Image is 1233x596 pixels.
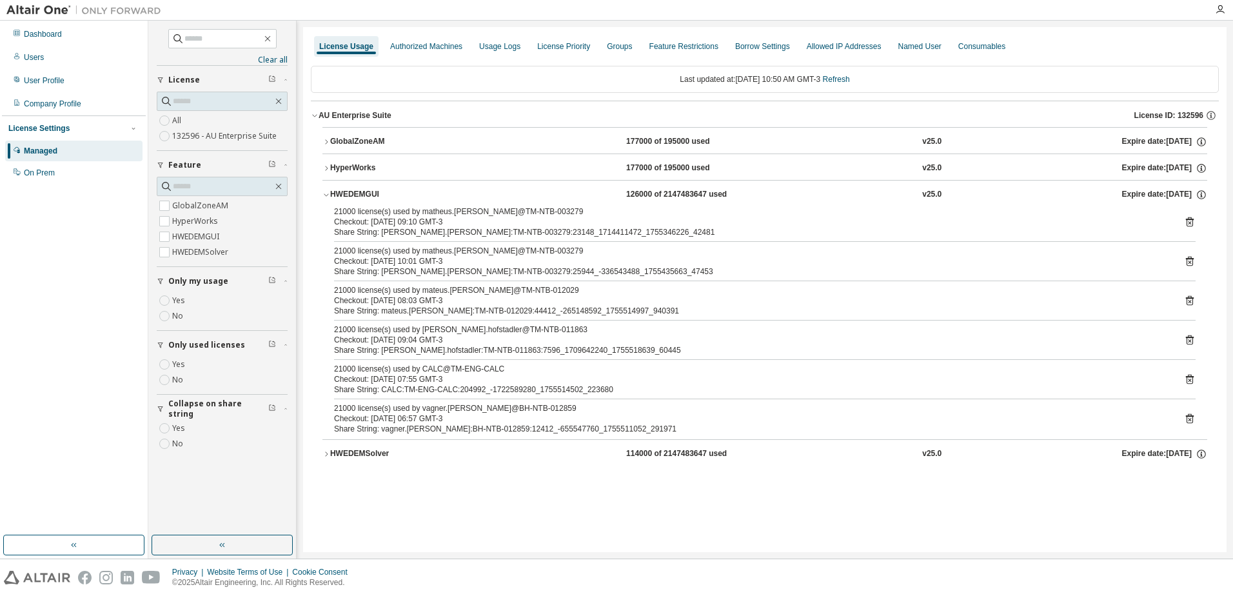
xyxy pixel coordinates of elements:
[922,448,942,460] div: v25.0
[330,189,446,201] div: HWEDEMGUI
[268,160,276,170] span: Clear filter
[24,52,44,63] div: Users
[172,128,279,144] label: 132596 - AU Enterprise Suite
[157,395,288,423] button: Collapse on share string
[24,75,64,86] div: User Profile
[172,372,186,388] label: No
[268,340,276,350] span: Clear filter
[334,227,1165,237] div: Share String: [PERSON_NAME].[PERSON_NAME]:TM-NTB-003279:23148_1714411472_1755346226_42481
[334,424,1165,434] div: Share String: vagner.[PERSON_NAME]:BH-NTB-012859:12412_-655547760_1755511052_291971
[168,276,228,286] span: Only my usage
[172,244,231,260] label: HWEDEMSolver
[322,181,1207,209] button: HWEDEMGUI126000 of 2147483647 usedv25.0Expire date:[DATE]
[334,413,1165,424] div: Checkout: [DATE] 06:57 GMT-3
[172,421,188,436] label: Yes
[172,436,186,452] label: No
[168,75,200,85] span: License
[1134,110,1203,121] span: License ID: 132596
[922,163,942,174] div: v25.0
[319,110,391,121] div: AU Enterprise Suite
[626,189,742,201] div: 126000 of 2147483647 used
[24,168,55,178] div: On Prem
[172,567,207,577] div: Privacy
[823,75,850,84] a: Refresh
[390,41,462,52] div: Authorized Machines
[99,571,113,584] img: instagram.svg
[537,41,590,52] div: License Priority
[479,41,520,52] div: Usage Logs
[330,136,446,148] div: GlobalZoneAM
[322,440,1207,468] button: HWEDEMSolver114000 of 2147483647 usedv25.0Expire date:[DATE]
[626,136,742,148] div: 177000 of 195000 used
[157,331,288,359] button: Only used licenses
[607,41,632,52] div: Groups
[626,448,742,460] div: 114000 of 2147483647 used
[322,128,1207,156] button: GlobalZoneAM177000 of 195000 usedv25.0Expire date:[DATE]
[142,571,161,584] img: youtube.svg
[24,99,81,109] div: Company Profile
[6,4,168,17] img: Altair One
[334,306,1165,316] div: Share String: mateus.[PERSON_NAME]:TM-NTB-012029:44412_-265148592_1755514997_940391
[322,154,1207,183] button: HyperWorks177000 of 195000 usedv25.0Expire date:[DATE]
[24,146,57,156] div: Managed
[735,41,790,52] div: Borrow Settings
[334,403,1165,413] div: 21000 license(s) used by vagner.[PERSON_NAME]@BH-NTB-012859
[319,41,373,52] div: License Usage
[922,136,942,148] div: v25.0
[334,384,1165,395] div: Share String: CALC:TM-ENG-CALC:204992_-1722589280_1755514502_223680
[334,256,1165,266] div: Checkout: [DATE] 10:01 GMT-3
[168,340,245,350] span: Only used licenses
[4,571,70,584] img: altair_logo.svg
[207,567,292,577] div: Website Terms of Use
[334,324,1165,335] div: 21000 license(s) used by [PERSON_NAME].hofstadler@TM-NTB-011863
[268,404,276,414] span: Clear filter
[330,448,446,460] div: HWEDEMSolver
[311,66,1219,93] div: Last updated at: [DATE] 10:50 AM GMT-3
[1121,136,1207,148] div: Expire date: [DATE]
[334,206,1165,217] div: 21000 license(s) used by matheus.[PERSON_NAME]@TM-NTB-003279
[168,160,201,170] span: Feature
[172,198,231,214] label: GlobalZoneAM
[8,123,70,134] div: License Settings
[292,567,355,577] div: Cookie Consent
[334,217,1165,227] div: Checkout: [DATE] 09:10 GMT-3
[78,571,92,584] img: facebook.svg
[157,267,288,295] button: Only my usage
[172,113,184,128] label: All
[334,335,1165,345] div: Checkout: [DATE] 09:04 GMT-3
[334,374,1165,384] div: Checkout: [DATE] 07:55 GMT-3
[626,163,742,174] div: 177000 of 195000 used
[1121,448,1207,460] div: Expire date: [DATE]
[334,364,1165,374] div: 21000 license(s) used by CALC@TM-ENG-CALC
[334,295,1165,306] div: Checkout: [DATE] 08:03 GMT-3
[172,229,222,244] label: HWEDEMGUI
[157,151,288,179] button: Feature
[157,55,288,65] a: Clear all
[898,41,941,52] div: Named User
[268,276,276,286] span: Clear filter
[1121,163,1207,174] div: Expire date: [DATE]
[157,66,288,94] button: License
[334,246,1165,256] div: 21000 license(s) used by matheus.[PERSON_NAME]@TM-NTB-003279
[172,308,186,324] label: No
[649,41,718,52] div: Feature Restrictions
[172,357,188,372] label: Yes
[172,577,355,588] p: © 2025 Altair Engineering, Inc. All Rights Reserved.
[172,293,188,308] label: Yes
[268,75,276,85] span: Clear filter
[1121,189,1207,201] div: Expire date: [DATE]
[922,189,942,201] div: v25.0
[24,29,62,39] div: Dashboard
[334,266,1165,277] div: Share String: [PERSON_NAME].[PERSON_NAME]:TM-NTB-003279:25944_-336543488_1755435663_47453
[958,41,1005,52] div: Consumables
[807,41,882,52] div: Allowed IP Addresses
[121,571,134,584] img: linkedin.svg
[311,101,1219,130] button: AU Enterprise SuiteLicense ID: 132596
[172,214,221,229] label: HyperWorks
[334,345,1165,355] div: Share String: [PERSON_NAME].hofstadler:TM-NTB-011863:7596_1709642240_1755518639_60445
[334,285,1165,295] div: 21000 license(s) used by mateus.[PERSON_NAME]@TM-NTB-012029
[168,399,268,419] span: Collapse on share string
[330,163,446,174] div: HyperWorks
